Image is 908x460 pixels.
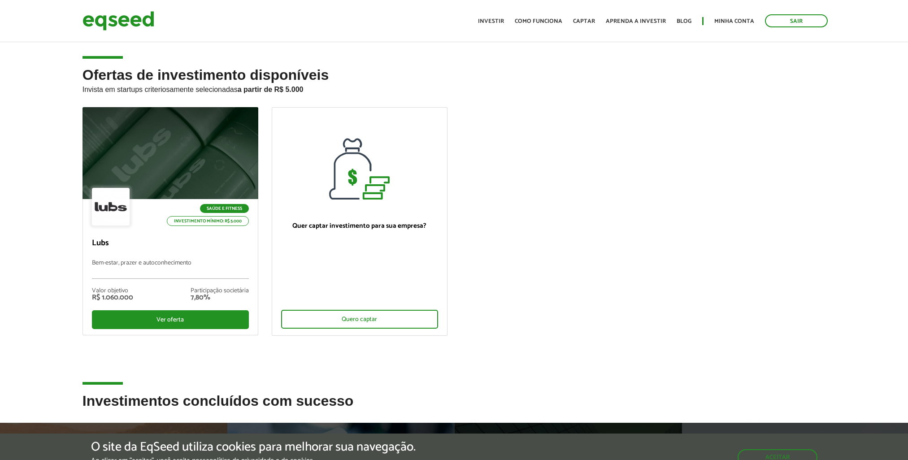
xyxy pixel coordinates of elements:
p: Quer captar investimento para sua empresa? [281,222,438,230]
a: Aprenda a investir [606,18,666,24]
h2: Ofertas de investimento disponíveis [83,67,826,107]
p: Investimento mínimo: R$ 5.000 [167,216,249,226]
div: 7,80% [191,294,249,301]
div: Valor objetivo [92,288,133,294]
img: EqSeed [83,9,154,33]
div: Ver oferta [92,310,249,329]
a: Saúde e Fitness Investimento mínimo: R$ 5.000 Lubs Bem-estar, prazer e autoconhecimento Valor obj... [83,107,258,335]
a: Blog [677,18,691,24]
div: R$ 1.060.000 [92,294,133,301]
a: Sair [765,14,828,27]
div: Participação societária [191,288,249,294]
a: Investir [478,18,504,24]
h2: Investimentos concluídos com sucesso [83,393,826,422]
strong: a partir de R$ 5.000 [238,86,304,93]
h5: O site da EqSeed utiliza cookies para melhorar sua navegação. [91,440,416,454]
a: Quer captar investimento para sua empresa? Quero captar [272,107,447,336]
p: Bem-estar, prazer e autoconhecimento [92,260,249,279]
div: Quero captar [281,310,438,329]
p: Invista em startups criteriosamente selecionadas [83,83,826,94]
p: Lubs [92,239,249,248]
a: Captar [573,18,595,24]
a: Como funciona [515,18,562,24]
a: Minha conta [714,18,754,24]
p: Saúde e Fitness [200,204,249,213]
